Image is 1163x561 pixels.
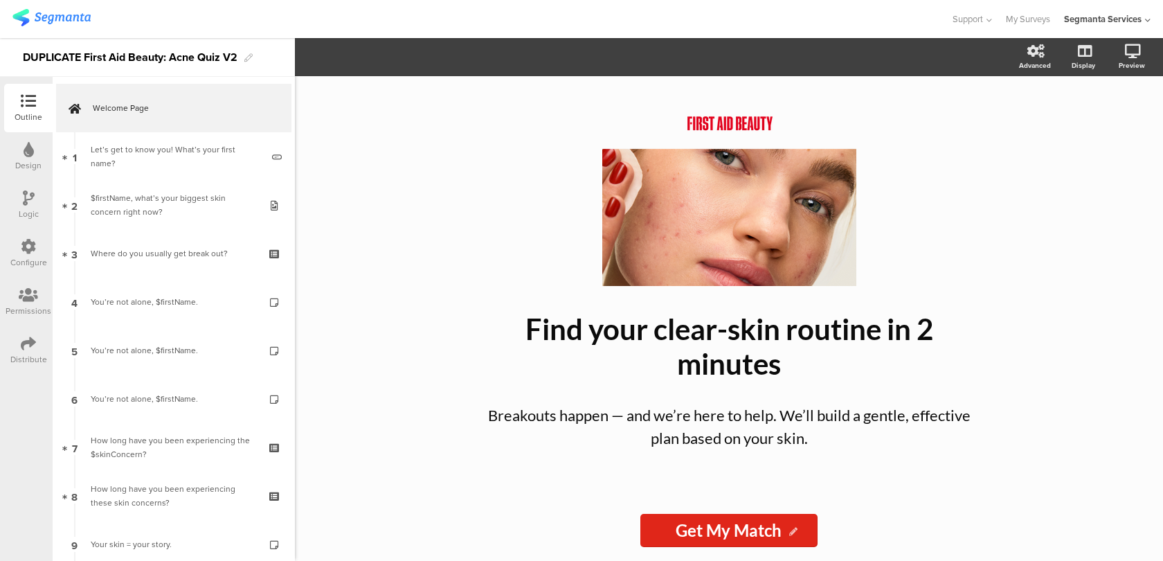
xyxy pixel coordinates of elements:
[10,353,47,366] div: Distribute
[56,278,291,326] a: 4 You’re not alone, $firstName.
[56,181,291,229] a: 2 $firstName, what’s your biggest skin concern right now?
[71,294,78,310] span: 4
[1019,60,1051,71] div: Advanced
[953,12,983,26] span: Support
[71,197,78,213] span: 2
[23,46,237,69] div: DUPLICATE First Aid Beauty: Acne Quiz V2
[91,482,256,510] div: How long have you been experiencing these skin concerns?
[56,472,291,520] a: 8 How long have you been experiencing these skin concerns?
[91,392,256,406] div: You’re not alone, $firstName.
[15,111,42,123] div: Outline
[56,423,291,472] a: 7 How long have you been experiencing the $skinConcern?
[19,208,39,220] div: Logic
[1072,60,1095,71] div: Display
[12,9,91,26] img: segmanta logo
[73,149,77,164] span: 1
[91,191,256,219] div: $firstName, what’s your biggest skin concern right now?
[640,514,817,547] input: Start
[56,375,291,423] a: 6 You’re not alone, $firstName.
[10,256,47,269] div: Configure
[56,132,291,181] a: 1 Let’s get to know you! What’s your first name?
[91,295,256,309] div: You’re not alone, $firstName.
[93,101,270,115] span: Welcome Page
[91,247,256,260] div: Where do you usually get break out?
[1119,60,1145,71] div: Preview
[71,537,78,552] span: 9
[56,229,291,278] a: 3 Where do you usually get break out?
[15,159,42,172] div: Design
[72,440,78,455] span: 7
[91,344,256,357] div: You’re not alone, $firstName.
[56,84,291,132] a: Welcome Page
[487,404,971,449] p: Breakouts happen — and we’re here to help. We’ll build a gentle, effective plan based on your skin.
[6,305,51,317] div: Permissions
[91,143,262,170] div: Let’s get to know you! What’s your first name?
[71,391,78,407] span: 6
[91,434,256,461] div: How long have you been experiencing the $skinConcern?
[473,312,985,381] p: Find your clear-skin routine in 2 minutes
[71,488,78,504] span: 8
[1064,12,1142,26] div: Segmanta Services
[91,537,256,551] div: Your skin = your story.
[56,326,291,375] a: 5 You’re not alone, $firstName.
[71,343,78,358] span: 5
[71,246,78,261] span: 3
